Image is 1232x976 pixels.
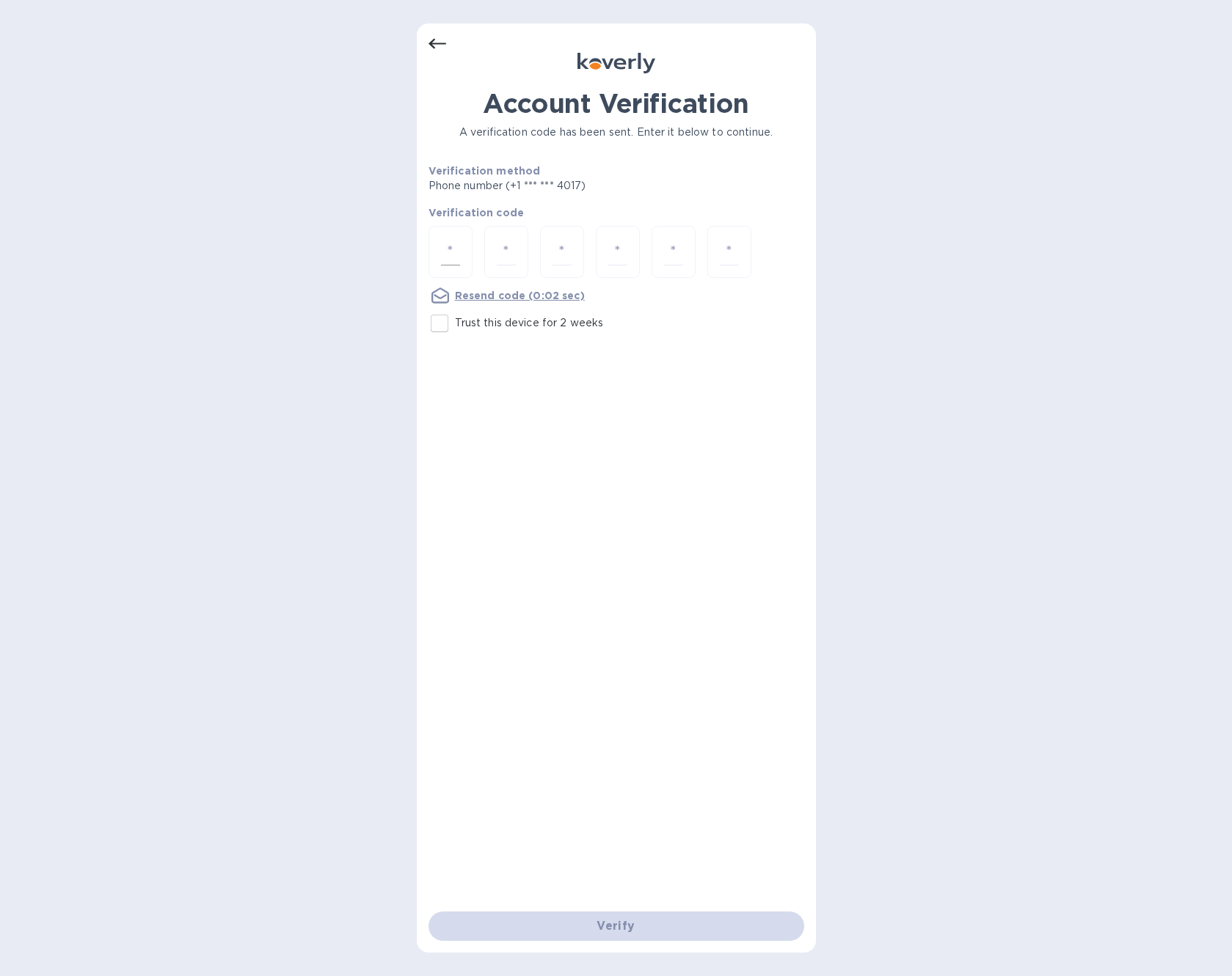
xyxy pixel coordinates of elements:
[429,88,804,119] h1: Account Verification
[455,290,585,301] u: Resend code (0:02 sec)
[429,205,804,220] p: Verification code
[429,125,804,140] p: A verification code has been sent. Enter it below to continue.
[455,315,604,331] p: Trust this device for 2 weeks
[429,178,699,194] p: Phone number (+1 *** *** 4017)
[429,165,541,177] b: Verification method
